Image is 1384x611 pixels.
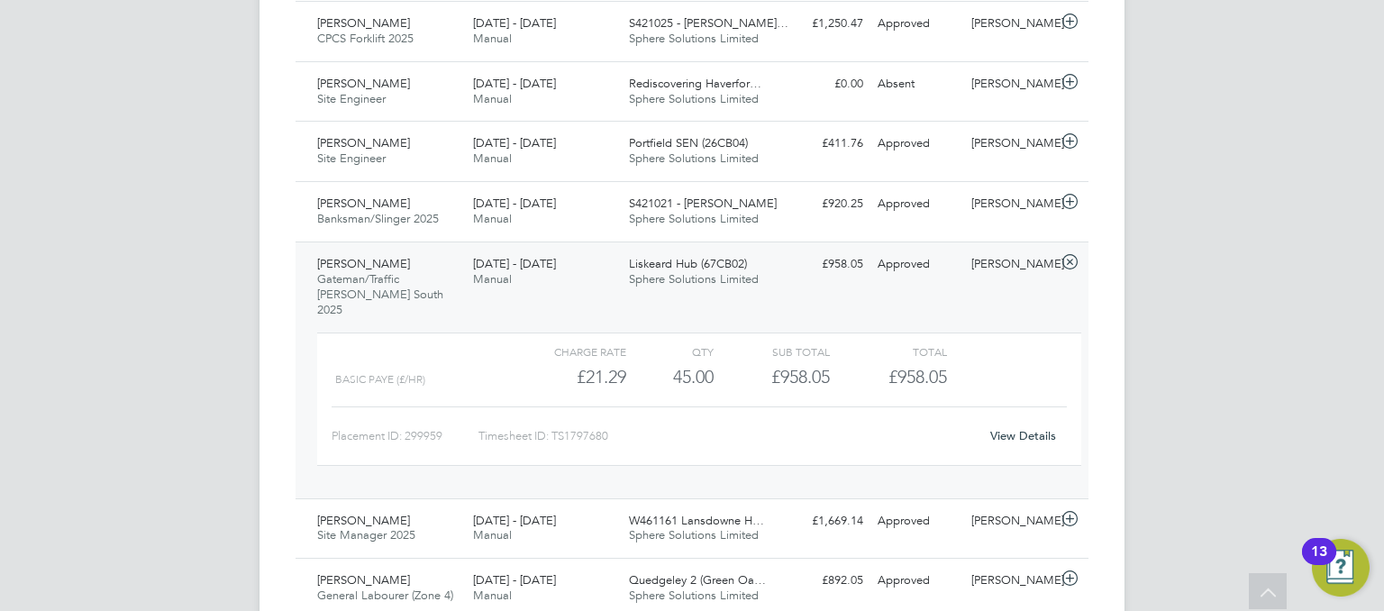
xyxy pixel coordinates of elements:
span: [PERSON_NAME] [317,15,410,31]
span: Site Engineer [317,91,386,106]
span: [DATE] - [DATE] [473,76,556,91]
div: [PERSON_NAME] [964,9,1058,39]
span: Liskeard Hub (67CB02) [629,256,747,271]
span: Banksman/Slinger 2025 [317,211,439,226]
span: [DATE] - [DATE] [473,513,556,528]
div: £958.05 [777,250,870,279]
span: Sphere Solutions Limited [629,150,759,166]
span: [PERSON_NAME] [317,572,410,588]
div: [PERSON_NAME] [964,129,1058,159]
div: £1,669.14 [777,506,870,536]
span: [DATE] - [DATE] [473,135,556,150]
span: [DATE] - [DATE] [473,15,556,31]
div: £892.05 [777,566,870,596]
span: [PERSON_NAME] [317,513,410,528]
div: £411.76 [777,129,870,159]
span: Portfield SEN (26CB04) [629,135,748,150]
span: General Labourer (Zone 4) [317,588,453,603]
span: [DATE] - [DATE] [473,256,556,271]
span: [DATE] - [DATE] [473,196,556,211]
span: Sphere Solutions Limited [629,271,759,287]
div: [PERSON_NAME] [964,69,1058,99]
span: £958.05 [888,366,947,388]
span: Sphere Solutions Limited [629,527,759,543]
span: Sphere Solutions Limited [629,588,759,603]
span: Sphere Solutions Limited [629,91,759,106]
div: Approved [870,506,964,536]
span: [PERSON_NAME] [317,256,410,271]
div: Approved [870,129,964,159]
a: View Details [990,428,1056,443]
div: £21.29 [510,362,626,392]
span: S421021 - [PERSON_NAME] [629,196,777,211]
div: QTY [626,341,714,362]
div: Timesheet ID: TS1797680 [478,422,979,451]
span: Manual [473,271,512,287]
span: Quedgeley 2 (Green Oa… [629,572,766,588]
span: Manual [473,31,512,46]
div: [PERSON_NAME] [964,250,1058,279]
span: Rediscovering Haverfor… [629,76,761,91]
div: Approved [870,9,964,39]
div: Total [830,341,946,362]
div: £1,250.47 [777,9,870,39]
div: Placement ID: 299959 [332,422,478,451]
span: [DATE] - [DATE] [473,572,556,588]
span: Manual [473,588,512,603]
span: Manual [473,91,512,106]
button: Open Resource Center, 13 new notifications [1312,539,1370,597]
span: S421025 - [PERSON_NAME]… [629,15,788,31]
div: [PERSON_NAME] [964,189,1058,219]
span: Manual [473,211,512,226]
span: Sphere Solutions Limited [629,211,759,226]
div: Charge rate [510,341,626,362]
div: £920.25 [777,189,870,219]
span: [PERSON_NAME] [317,196,410,211]
div: £0.00 [777,69,870,99]
div: [PERSON_NAME] [964,506,1058,536]
div: [PERSON_NAME] [964,566,1058,596]
span: W461161 Lansdowne H… [629,513,764,528]
div: 13 [1311,552,1327,575]
span: [PERSON_NAME] [317,135,410,150]
span: Basic PAYE (£/HR) [335,373,425,386]
span: Sphere Solutions Limited [629,31,759,46]
span: Site Manager 2025 [317,527,415,543]
span: Manual [473,527,512,543]
div: £958.05 [714,362,830,392]
span: Manual [473,150,512,166]
span: CPCS Forklift 2025 [317,31,414,46]
span: Gateman/Traffic [PERSON_NAME] South 2025 [317,271,443,317]
div: Sub Total [714,341,830,362]
div: 45.00 [626,362,714,392]
div: Approved [870,566,964,596]
span: [PERSON_NAME] [317,76,410,91]
span: Site Engineer [317,150,386,166]
div: Absent [870,69,964,99]
div: Approved [870,189,964,219]
div: Approved [870,250,964,279]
